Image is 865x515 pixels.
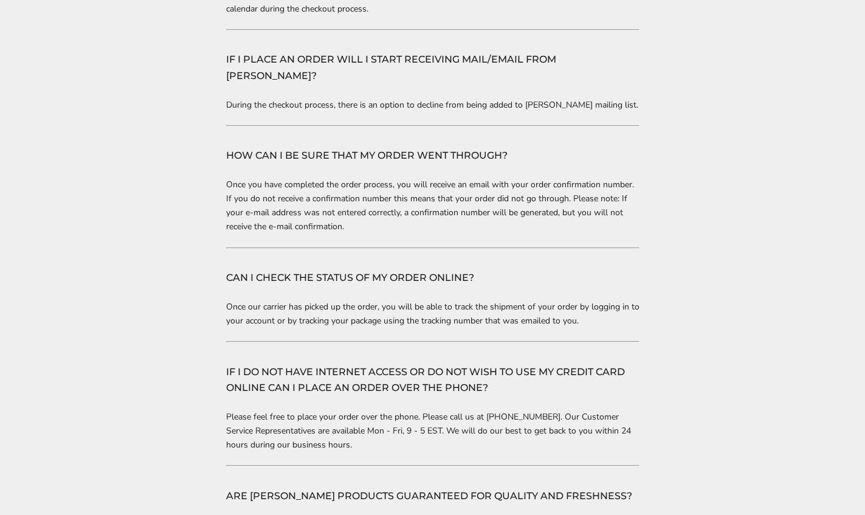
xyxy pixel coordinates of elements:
h4: CAN I CHECK THE STATUS OF MY ORDER ONLINE? [226,270,639,286]
h4: HOW CAN I BE SURE THAT MY ORDER WENT THROUGH? [226,148,639,164]
h4: IF I PLACE AN ORDER WILL I START RECEIVING MAIL/EMAIL FROM [PERSON_NAME]? [226,52,639,84]
p: Once you have completed the order process, you will receive an email with your order confirmation... [226,178,639,233]
p: Please feel free to place your order over the phone. Please call us at [PHONE_NUMBER]. Our Custom... [226,410,639,452]
iframe: Sign Up via Text for Offers [10,469,126,505]
h4: ARE [PERSON_NAME] PRODUCTS GUARANTEED FOR QUALITY AND FRESHNESS? [226,488,639,504]
p: Once our carrier has picked up the order, you will be able to track the shipment of your order by... [226,300,639,328]
h4: IF I DO NOT HAVE INTERNET ACCESS OR DO NOT WISH TO USE MY CREDIT CARD ONLINE CAN I PLACE AN ORDER... [226,364,639,396]
p: During the checkout process, there is an option to decline from being added to [PERSON_NAME] mail... [226,98,639,112]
